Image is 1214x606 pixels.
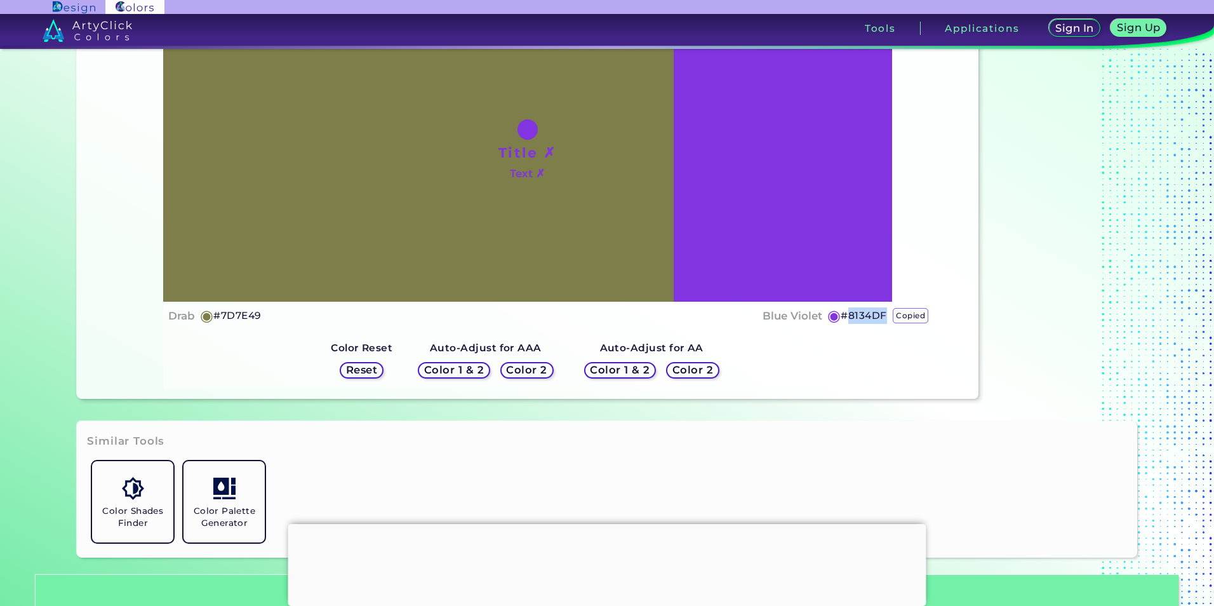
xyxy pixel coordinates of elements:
[331,342,392,354] strong: Color Reset
[87,456,178,548] a: Color Shades Finder
[1119,23,1158,32] h5: Sign Up
[43,19,132,42] img: logo_artyclick_colors_white.svg
[674,365,711,375] h5: Color 2
[347,365,376,375] h5: Reset
[97,505,168,529] h5: Color Shades Finder
[427,365,481,375] h5: Color 1 & 2
[213,307,261,324] h5: #7D7E49
[893,308,928,323] p: copied
[1114,20,1164,36] a: Sign Up
[288,524,926,603] iframe: Advertisement
[841,307,886,324] h5: #8134DF
[122,477,144,499] img: icon_color_shades.svg
[178,456,270,548] a: Color Palette Generator
[1051,20,1098,36] a: Sign In
[593,365,647,375] h5: Color 1 & 2
[945,24,1019,33] h3: Applications
[53,1,95,13] img: ArtyClick Design logo
[200,308,214,323] h5: ◉
[213,477,236,499] img: icon_col_pal_col.svg
[510,165,545,183] h4: Text ✗
[600,342,704,354] strong: Auto-Adjust for AA
[827,308,841,323] h5: ◉
[430,342,542,354] strong: Auto-Adjust for AAA
[865,24,896,33] h3: Tools
[509,365,545,375] h5: Color 2
[189,505,260,529] h5: Color Palette Generator
[168,307,195,325] h4: Drab
[498,143,557,162] h1: Title ✗
[763,307,822,325] h4: Blue Violet
[1057,24,1091,33] h5: Sign In
[87,434,164,449] h3: Similar Tools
